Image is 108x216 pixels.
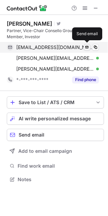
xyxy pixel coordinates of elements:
span: Find work email [18,163,101,169]
button: Find work email [7,161,104,171]
button: save-profile-one-click [7,96,104,109]
span: Send email [19,132,44,138]
img: ContactOut v5.3.10 [7,4,47,12]
span: AI write personalized message [19,116,91,121]
div: Save to List / ATS / CRM [19,100,92,105]
span: [PERSON_NAME][EMAIL_ADDRESS][PERSON_NAME][DOMAIN_NAME] [16,55,94,61]
span: [PERSON_NAME][EMAIL_ADDRESS][PERSON_NAME][DOMAIN_NAME] [16,66,94,72]
button: Add to email campaign [7,145,104,157]
button: AI write personalized message [7,113,104,125]
button: Reveal Button [72,76,99,83]
span: [EMAIL_ADDRESS][DOMAIN_NAME] [16,44,94,50]
button: Send email [7,129,104,141]
span: Add to email campaign [18,148,72,154]
div: Partner, Vice-Chair Consello Group, CEO, Board Member, Investor [7,28,104,40]
button: Notes [7,175,104,184]
span: Notes [18,176,101,183]
div: [PERSON_NAME] [7,20,52,27]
